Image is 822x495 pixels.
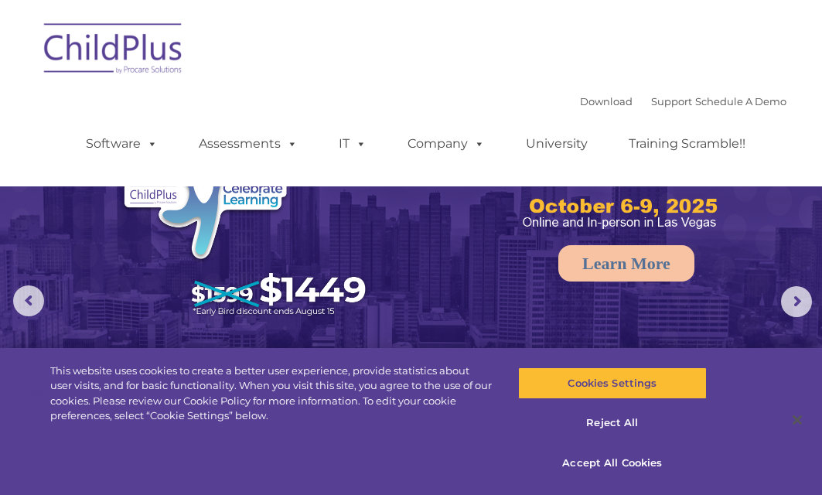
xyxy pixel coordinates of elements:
a: Training Scramble!! [613,128,761,159]
a: University [510,128,603,159]
font: | [580,95,786,108]
a: Learn More [558,245,694,282]
button: Cookies Settings [518,367,708,400]
a: Assessments [183,128,313,159]
a: Company [392,128,500,159]
img: ChildPlus by Procare Solutions [36,12,191,90]
button: Accept All Cookies [518,447,708,480]
a: Software [70,128,173,159]
a: Download [580,95,633,108]
a: Support [651,95,692,108]
button: Reject All [518,408,708,440]
a: Schedule A Demo [695,95,786,108]
a: IT [323,128,382,159]
div: This website uses cookies to create a better user experience, provide statistics about user visit... [50,364,493,424]
button: Close [780,403,814,437]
